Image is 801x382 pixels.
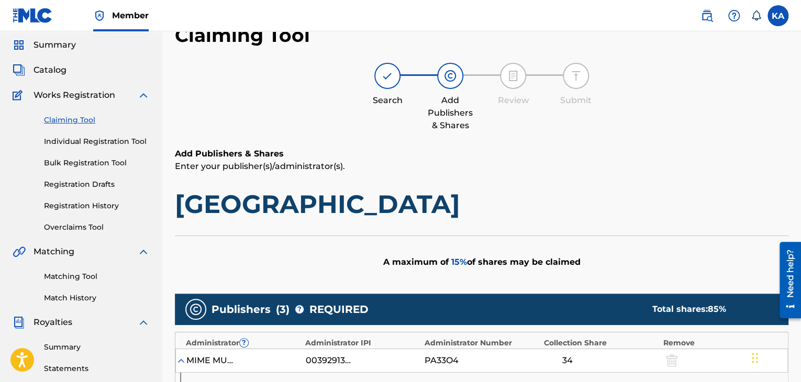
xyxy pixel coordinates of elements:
span: Royalties [34,316,72,329]
img: step indicator icon for Review [507,70,519,82]
span: Works Registration [34,89,115,102]
span: Matching [34,245,74,258]
a: Registration Drafts [44,179,150,190]
div: User Menu [767,5,788,26]
img: expand [137,245,150,258]
img: publishers [190,303,202,316]
img: expand [137,316,150,329]
div: Review [487,94,539,107]
img: expand [137,89,150,102]
a: CatalogCatalog [13,64,66,76]
h6: Add Publishers & Shares [175,148,788,160]
img: expand-cell-toggle [176,355,186,366]
a: Matching Tool [44,271,150,282]
a: Public Search [696,5,717,26]
a: Statements [44,363,150,374]
img: Top Rightsholder [93,9,106,22]
a: Match History [44,293,150,304]
p: Enter your publisher(s)/administrator(s). [175,160,788,173]
div: Help [724,5,744,26]
div: Collection Share [544,338,658,349]
span: Catalog [34,64,66,76]
iframe: Resource Center [772,238,801,322]
span: ? [295,305,304,313]
div: Administrator Number [425,338,539,349]
div: Notifications [751,10,761,21]
span: Summary [34,39,76,51]
div: Administrator [186,338,300,349]
span: ( 3 ) [276,301,290,317]
a: Registration History [44,200,150,211]
a: Overclaims Tool [44,222,150,233]
span: REQUIRED [309,301,369,317]
iframe: Chat Widget [749,332,801,382]
img: step indicator icon for Add Publishers & Shares [444,70,457,82]
img: step indicator icon for Search [381,70,394,82]
img: Royalties [13,316,25,329]
div: Submit [550,94,602,107]
h1: [GEOGRAPHIC_DATA] [175,188,788,220]
a: Bulk Registration Tool [44,158,150,168]
div: Administrator IPI [305,338,419,349]
img: Summary [13,39,25,51]
a: Claiming Tool [44,115,150,126]
div: Search [361,94,414,107]
img: Catalog [13,64,25,76]
h2: Claiming Tool [175,24,310,47]
a: SummarySummary [13,39,76,51]
img: Works Registration [13,89,26,102]
span: 85 % [708,304,726,314]
div: Remove [663,338,777,349]
div: Drag [752,342,758,374]
img: Matching [13,245,26,258]
span: ? [240,339,248,347]
span: Publishers [212,301,271,317]
img: MLC Logo [13,8,53,23]
img: step indicator icon for Submit [570,70,582,82]
span: 15 % [451,257,467,267]
div: Add Publishers & Shares [424,94,476,132]
a: Individual Registration Tool [44,136,150,147]
span: Member [112,9,149,21]
div: Total shares: [652,303,767,316]
a: Summary [44,342,150,353]
div: A maximum of of shares may be claimed [175,235,788,288]
img: search [700,9,713,22]
img: help [728,9,740,22]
